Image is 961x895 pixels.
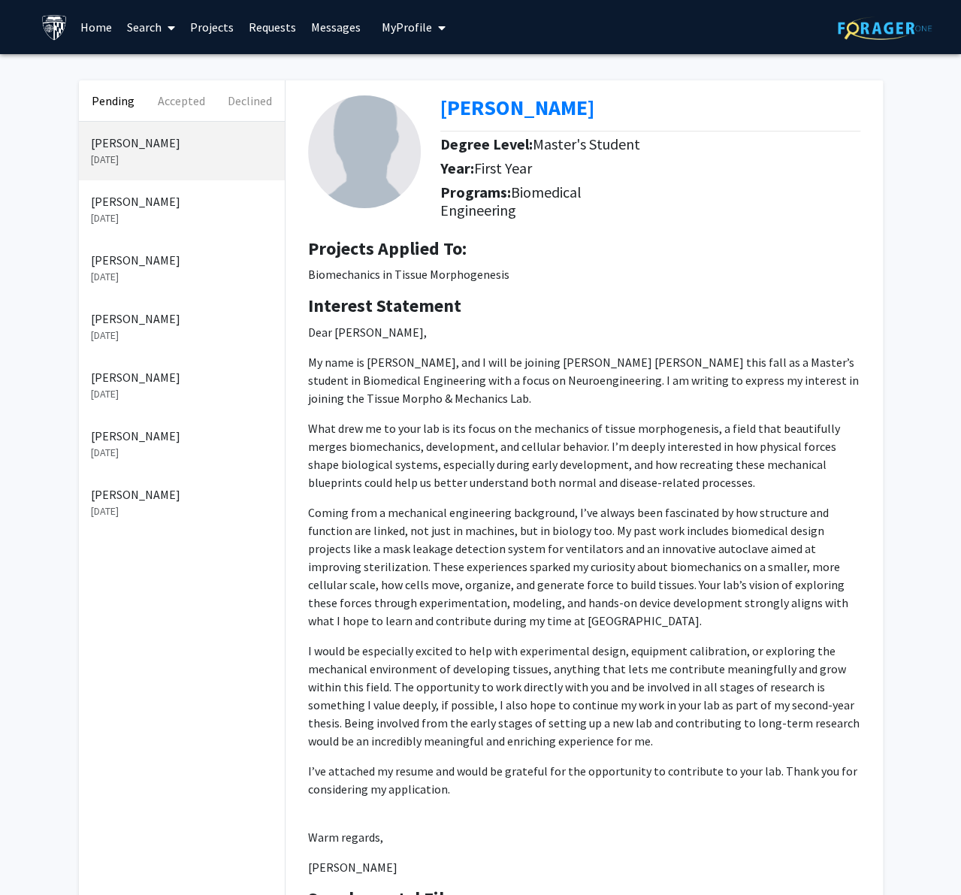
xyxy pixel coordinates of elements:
p: What drew me to your lab is its focus on the mechanics of tissue morphogenesis, a field that beau... [308,419,860,491]
p: [PERSON_NAME] [91,368,273,386]
p: Coming from a mechanical engineering background, I’ve always been fascinated by how structure and... [308,503,860,630]
img: ForagerOne Logo [838,17,932,40]
b: [PERSON_NAME] [440,94,594,121]
span: First Year [474,159,532,177]
p: [PERSON_NAME] [91,134,273,152]
p: [DATE] [91,503,273,519]
span: Master's Student [533,135,640,153]
a: Messages [304,1,368,53]
a: Search [119,1,183,53]
p: Biomechanics in Tissue Morphogenesis [308,265,860,283]
button: Pending [79,80,147,121]
p: [PERSON_NAME] [308,858,860,876]
img: Profile Picture [308,95,421,208]
button: Declined [216,80,284,121]
p: [PERSON_NAME] [91,192,273,210]
p: [DATE] [91,328,273,343]
iframe: Chat [11,827,64,884]
b: Interest Statement [308,294,461,317]
a: Requests [241,1,304,53]
p: I’ve attached my resume and would be grateful for the opportunity to contribute to your lab. Than... [308,762,860,798]
p: Dear [PERSON_NAME], [308,323,860,341]
button: Accepted [147,80,216,121]
p: [PERSON_NAME] [91,427,273,445]
span: Biomedical Engineering [440,183,582,219]
p: [DATE] [91,152,273,168]
p: [PERSON_NAME] [91,485,273,503]
p: [DATE] [91,269,273,285]
p: I would be especially excited to help with experimental design, equipment calibration, or explori... [308,642,860,750]
b: Programs: [440,183,511,201]
p: Warm regards, [308,828,860,846]
p: My name is [PERSON_NAME], and I will be joining [PERSON_NAME] [PERSON_NAME] this fall as a Master... [308,353,860,407]
b: Year: [440,159,474,177]
p: [DATE] [91,210,273,226]
a: Projects [183,1,241,53]
b: Degree Level: [440,135,533,153]
a: Opens in a new tab [440,94,594,121]
p: [DATE] [91,386,273,402]
p: [PERSON_NAME] [91,251,273,269]
img: Johns Hopkins University Logo [41,14,68,41]
span: My Profile [382,20,432,35]
b: Projects Applied To: [308,237,467,260]
a: Home [73,1,119,53]
p: [PERSON_NAME] [91,310,273,328]
p: [DATE] [91,445,273,461]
